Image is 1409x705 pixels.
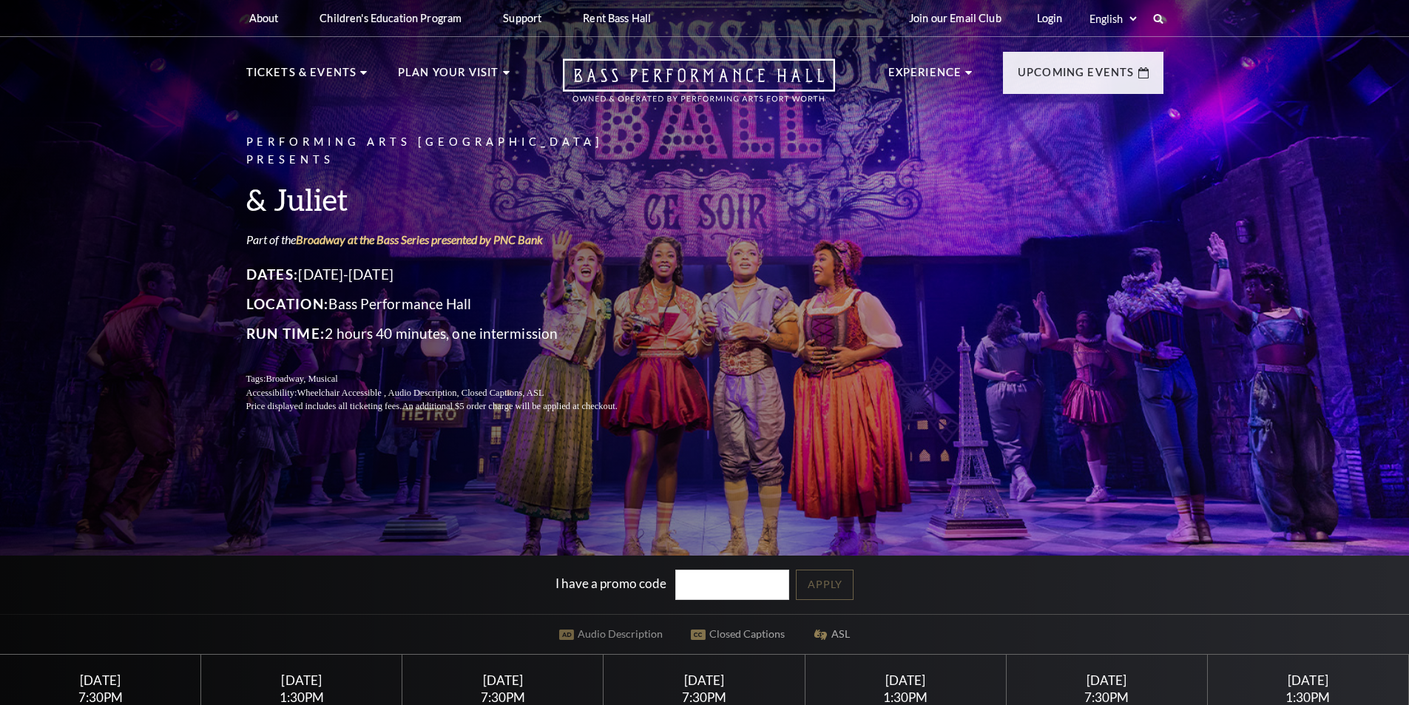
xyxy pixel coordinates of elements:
[246,263,653,286] p: [DATE]-[DATE]
[888,64,962,90] p: Experience
[420,691,586,704] div: 7:30PM
[246,386,653,400] p: Accessibility:
[246,399,653,414] p: Price displayed includes all ticketing fees.
[402,401,617,411] span: An additional $5 order charge will be applied at checkout.
[246,295,329,312] span: Location:
[621,691,787,704] div: 7:30PM
[320,12,462,24] p: Children's Education Program
[246,133,653,170] p: Performing Arts [GEOGRAPHIC_DATA] Presents
[822,672,988,688] div: [DATE]
[18,691,183,704] div: 7:30PM
[246,266,299,283] span: Dates:
[296,232,543,246] a: Broadway at the Bass Series presented by PNC Bank
[1226,672,1391,688] div: [DATE]
[583,12,651,24] p: Rent Bass Hall
[219,672,385,688] div: [DATE]
[1024,672,1189,688] div: [DATE]
[18,672,183,688] div: [DATE]
[246,181,653,218] h3: & Juliet
[1018,64,1135,90] p: Upcoming Events
[503,12,541,24] p: Support
[621,672,787,688] div: [DATE]
[266,374,337,384] span: Broadway, Musical
[297,388,544,398] span: Wheelchair Accessible , Audio Description, Closed Captions, ASL
[1226,691,1391,704] div: 1:30PM
[246,64,357,90] p: Tickets & Events
[555,575,666,590] label: I have a promo code
[246,322,653,345] p: 2 hours 40 minutes, one intermission
[246,372,653,386] p: Tags:
[246,325,325,342] span: Run Time:
[1024,691,1189,704] div: 7:30PM
[822,691,988,704] div: 1:30PM
[246,292,653,316] p: Bass Performance Hall
[1087,12,1139,26] select: Select:
[420,672,586,688] div: [DATE]
[246,232,653,248] p: Part of the
[219,691,385,704] div: 1:30PM
[249,12,279,24] p: About
[398,64,499,90] p: Plan Your Visit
